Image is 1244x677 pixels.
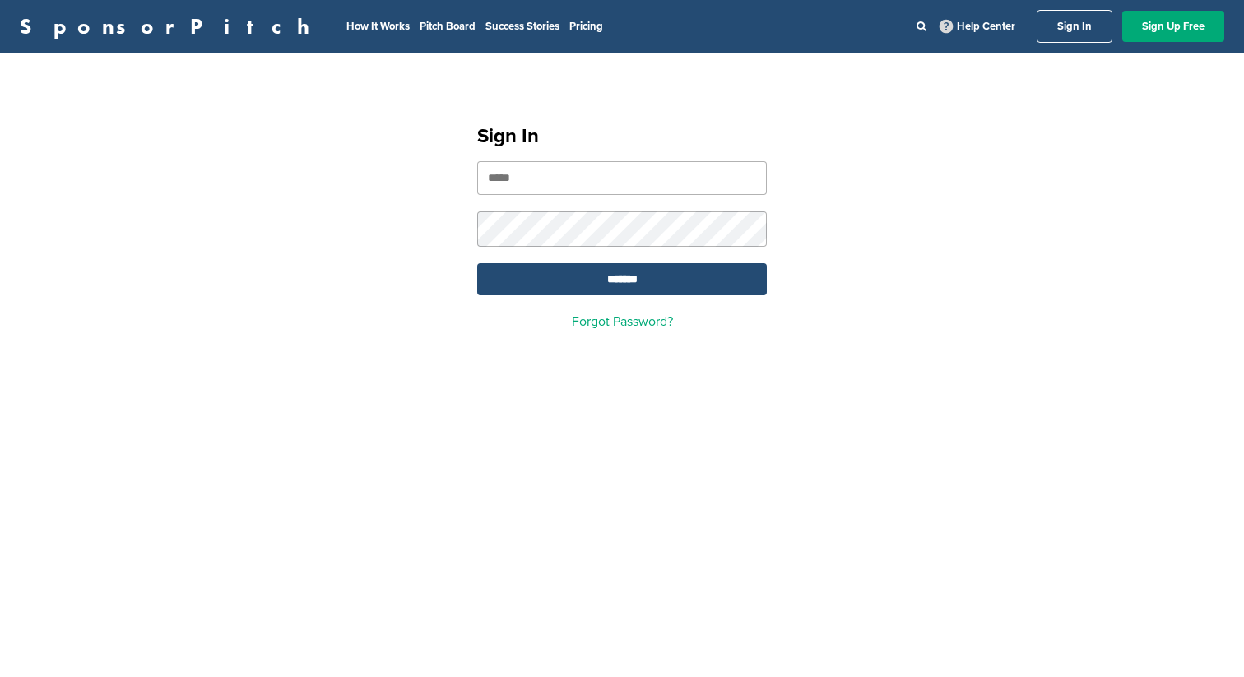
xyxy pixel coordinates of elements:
[485,20,559,33] a: Success Stories
[420,20,476,33] a: Pitch Board
[936,16,1019,36] a: Help Center
[569,20,603,33] a: Pricing
[572,313,673,330] a: Forgot Password?
[477,122,767,151] h1: Sign In
[346,20,410,33] a: How It Works
[1037,10,1112,43] a: Sign In
[1122,11,1224,42] a: Sign Up Free
[20,16,320,37] a: SponsorPitch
